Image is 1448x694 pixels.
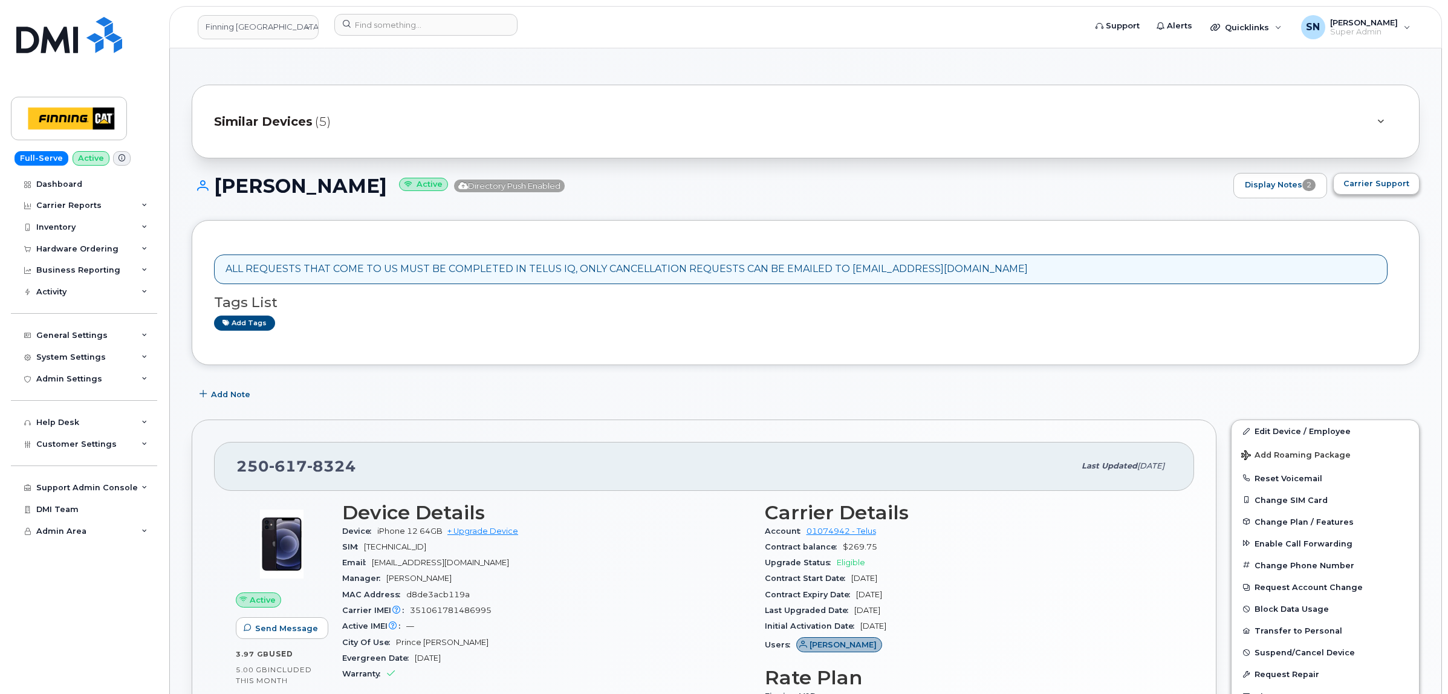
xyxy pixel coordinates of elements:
[192,383,261,405] button: Add Note
[342,653,415,663] span: Evergreen Date
[236,617,328,639] button: Send Message
[1232,663,1419,685] button: Request Repair
[1137,461,1164,470] span: [DATE]
[1232,511,1419,533] button: Change Plan / Features
[255,623,318,634] span: Send Message
[214,113,313,131] span: Similar Devices
[810,639,877,650] span: [PERSON_NAME]
[1233,173,1327,198] a: Display Notes2
[342,574,386,583] span: Manager
[250,594,276,606] span: Active
[1333,173,1420,195] button: Carrier Support
[837,558,865,567] span: Eligible
[807,527,876,536] a: 01074942 - Telus
[236,666,268,674] span: 5.00 GB
[236,650,269,658] span: 3.97 GB
[342,606,410,615] span: Carrier IMEI
[860,621,886,631] span: [DATE]
[1082,461,1137,470] span: Last updated
[214,295,1397,310] h3: Tags List
[765,606,854,615] span: Last Upgraded Date
[342,542,364,551] span: SIM
[1232,598,1419,620] button: Block Data Usage
[342,502,750,524] h3: Device Details
[342,621,406,631] span: Active IMEI
[396,638,489,647] span: Prince [PERSON_NAME]
[1232,420,1419,442] a: Edit Device / Employee
[245,508,318,580] img: image20231002-4137094-4ke690.jpeg
[377,527,443,536] span: iPhone 12 64GB
[765,502,1173,524] h3: Carrier Details
[765,527,807,536] span: Account
[372,558,509,567] span: [EMAIL_ADDRESS][DOMAIN_NAME]
[307,457,356,475] span: 8324
[765,590,856,599] span: Contract Expiry Date
[1255,517,1354,526] span: Change Plan / Features
[236,665,312,685] span: included this month
[1232,442,1419,467] button: Add Roaming Package
[342,638,396,647] span: City Of Use
[1232,641,1419,663] button: Suspend/Cancel Device
[1302,179,1316,191] span: 2
[1241,450,1351,462] span: Add Roaming Package
[211,389,250,400] span: Add Note
[236,457,356,475] span: 250
[796,640,883,649] a: [PERSON_NAME]
[447,527,518,536] a: + Upgrade Device
[406,590,470,599] span: d8de3acb119a
[1232,620,1419,641] button: Transfer to Personal
[765,542,843,551] span: Contract balance
[192,175,1227,196] h1: [PERSON_NAME]
[269,457,307,475] span: 617
[1232,576,1419,598] button: Request Account Change
[1232,533,1419,554] button: Enable Call Forwarding
[765,574,851,583] span: Contract Start Date
[226,262,1028,276] div: ALL REQUESTS THAT COME TO US MUST BE COMPLETED IN TELUS IQ, ONLY CANCELLATION REQUESTS CAN BE EMA...
[1343,178,1409,189] span: Carrier Support
[851,574,877,583] span: [DATE]
[214,316,275,331] a: Add tags
[765,667,1173,689] h3: Rate Plan
[410,606,492,615] span: 351061781486995
[843,542,877,551] span: $269.75
[765,558,837,567] span: Upgrade Status
[415,653,441,663] span: [DATE]
[1232,467,1419,489] button: Reset Voicemail
[342,669,386,678] span: Warranty
[342,590,406,599] span: MAC Address
[1232,489,1419,511] button: Change SIM Card
[406,621,414,631] span: —
[342,558,372,567] span: Email
[854,606,880,615] span: [DATE]
[342,527,377,536] span: Device
[856,590,882,599] span: [DATE]
[1255,648,1355,657] span: Suspend/Cancel Device
[386,574,452,583] span: [PERSON_NAME]
[269,649,293,658] span: used
[364,542,426,551] span: [TECHNICAL_ID]
[1232,554,1419,576] button: Change Phone Number
[1255,539,1352,548] span: Enable Call Forwarding
[765,621,860,631] span: Initial Activation Date
[765,640,796,649] span: Users
[399,178,448,192] small: Active
[454,180,565,192] span: Directory Push Enabled
[315,113,331,131] span: (5)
